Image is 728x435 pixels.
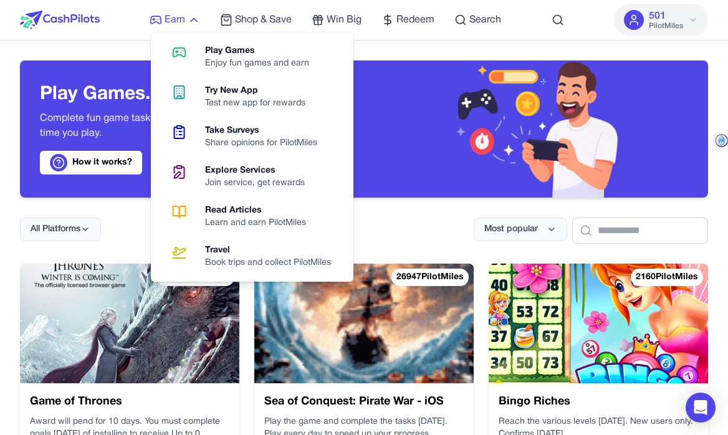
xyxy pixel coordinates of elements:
span: Earn [165,12,185,27]
div: Read Articles [205,204,316,217]
span: 501 [649,9,666,24]
div: Learn and earn PilotMiles [205,217,316,229]
span: Most popular [484,223,538,236]
a: TravelBook trips and collect PilotMiles [156,237,348,277]
h3: Play Games. Rack Up Rewards. [40,84,344,106]
span: Shop & Save [235,12,292,27]
a: Try New AppTest new app for rewards [156,77,348,117]
a: Shop & Save [220,12,292,27]
span: Search [469,12,501,27]
span: Win Big [327,12,362,27]
button: Most popular [474,217,567,241]
a: Redeem [381,12,434,27]
a: Play GamesEnjoy fun games and earn [156,37,348,77]
a: Explore ServicesJoin service, get rewards [156,157,348,197]
div: Share opinions for PilotMiles [205,137,327,150]
div: Play Games [205,45,319,57]
img: CashPilots Logo [20,11,100,29]
span: Redeem [396,12,434,27]
a: Win Big [312,12,362,27]
a: How it works? [40,151,142,174]
div: Join service, get rewards [205,177,315,189]
div: Test new app for rewards [205,97,315,110]
div: Travel [205,244,341,257]
button: 501PilotMiles [614,4,708,36]
a: Search [454,12,501,27]
a: Earn [150,12,200,27]
div: Try New App [205,85,315,97]
div: Take Surveys [205,125,327,137]
span: All Platforms [31,223,80,236]
p: Complete fun game tasks, level up, and collect PilotMiles every time you play. [40,111,344,141]
button: All Platforms [20,217,101,241]
a: Read ArticlesLearn and earn PilotMiles [156,197,348,237]
div: Open Intercom Messenger [686,393,716,423]
div: Explore Services [205,165,315,177]
div: Enjoy fun games and earn [205,57,319,70]
a: Take SurveysShare opinions for PilotMiles [156,117,348,157]
div: Book trips and collect PilotMiles [205,257,341,269]
img: Header decoration [440,60,632,198]
span: PilotMiles [649,21,683,31]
